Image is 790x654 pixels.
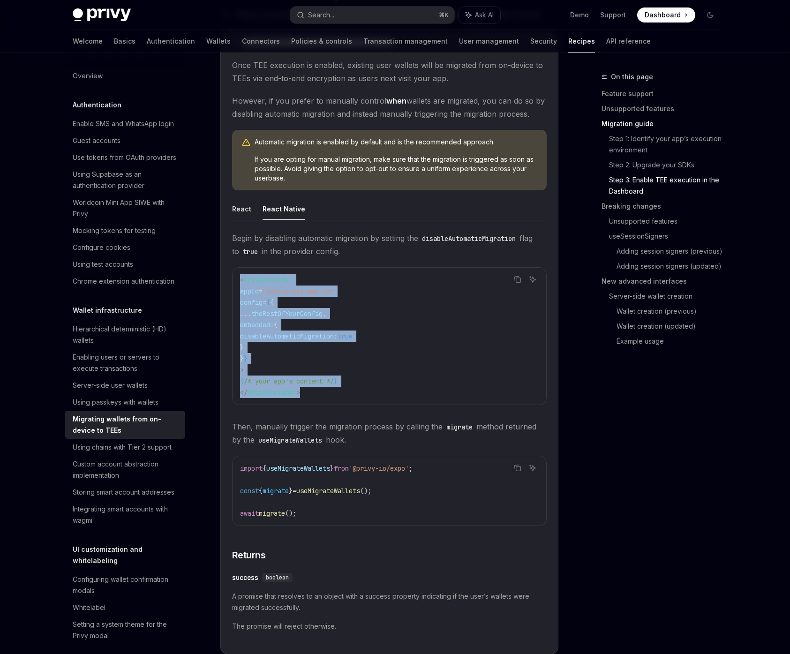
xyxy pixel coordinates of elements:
code: true [239,247,262,257]
a: Recipes [568,30,595,53]
span: > [296,388,300,397]
svg: Warning [241,138,251,148]
a: Setting a system theme for the Privy modal [65,616,185,644]
a: Security [530,30,557,53]
h5: Wallet infrastructure [73,305,142,316]
a: Using chains with Tier 2 support [65,439,185,456]
a: Dashboard [637,8,695,23]
span: true [338,332,353,340]
span: However, if you prefer to manually control wallets are migrated, you can do so by disabling autom... [232,94,547,120]
span: </ [240,388,248,397]
a: Guest accounts [65,132,185,149]
span: A promise that resolves to an object with a success property indicating if the user’s wallets wer... [232,591,547,613]
a: Wallet creation (previous) [617,304,725,319]
a: Using passkeys with wallets [65,394,185,411]
div: Migrating wallets from on-device to TEEs [73,413,180,436]
span: Ask AI [475,10,494,20]
a: Feature support [602,86,725,101]
span: = [293,487,296,495]
span: } [330,464,334,473]
img: dark logo [73,8,131,22]
div: Server-side user wallets [73,380,148,391]
a: Whitelabel [65,599,185,616]
span: const [240,487,259,495]
span: ... [240,309,251,318]
span: , [323,309,326,318]
a: Using test accounts [65,256,185,273]
a: Step 1: Identify your app’s execution environment [609,131,725,158]
button: Search...⌘K [290,7,454,23]
h5: UI customization and whitelabeling [73,544,185,566]
a: Chrome extension authentication [65,273,185,290]
div: Worldcoin Mini App SIWE with Privy [73,197,180,219]
span: > [240,366,244,374]
a: Policies & controls [291,30,352,53]
span: { [266,298,270,307]
span: If you are opting for manual migration, make sure that the migration is triggered as soon as poss... [255,155,537,183]
div: Using test accounts [73,259,133,270]
div: Using passkeys with wallets [73,397,158,408]
a: Storing smart account addresses [65,484,185,501]
span: { [240,377,244,385]
code: disableAutomaticMigration [418,233,519,244]
span: '@privy-io/expo' [349,464,409,473]
a: Authentication [147,30,195,53]
div: Guest accounts [73,135,120,146]
span: theRestOfYourConfig [251,309,323,318]
span: Once TEE execution is enabled, existing user wallets will be migrated from on-device to TEEs via ... [232,59,547,85]
a: Configuring wallet confirmation modals [65,571,185,599]
a: Unsupported features [609,214,725,229]
a: Wallet creation (updated) [617,319,725,334]
a: Hierarchical deterministic (HD) wallets [65,321,185,349]
a: Basics [114,30,135,53]
span: config [240,298,263,307]
span: < [240,276,244,284]
span: appId [240,287,259,295]
span: Begin by disabling automatic migration by setting the flag to in the provider config. [232,232,547,258]
button: Copy the contents from the code block [512,273,524,286]
span: { [259,487,263,495]
a: Adding session signers (previous) [617,244,725,259]
span: ⌘ K [439,11,449,19]
a: Migrating wallets from on-device to TEEs [65,411,185,439]
span: The promise will reject otherwise. [232,621,547,632]
span: Dashboard [645,10,681,20]
span: { [274,321,278,329]
a: Wallets [206,30,231,53]
div: Configure cookies [73,242,130,253]
span: (); [360,487,371,495]
a: Example usage [617,334,725,349]
a: Support [600,10,626,20]
a: Connectors [242,30,280,53]
div: Configuring wallet confirmation modals [73,574,180,596]
span: } [289,487,293,495]
span: } [240,343,244,352]
span: } [334,377,338,385]
div: Enable SMS and WhatsApp login [73,118,174,129]
a: Custom account abstraction implementation [65,456,185,484]
a: Configure cookies [65,239,185,256]
button: React [232,198,251,220]
span: = [263,298,266,307]
a: Welcome [73,30,103,53]
a: Overview [65,68,185,84]
span: import [240,464,263,473]
span: (); [285,509,296,518]
span: migrate [263,487,289,495]
span: disableAutomaticMigration: [240,332,338,340]
code: useMigrateWallets [255,435,326,445]
span: Automatic migration is enabled by default and is the recommended approach. [255,137,537,147]
span: PrivyProvider [244,276,293,284]
div: Search... [308,9,334,21]
a: Demo [570,10,589,20]
button: Copy the contents from the code block [512,462,524,474]
a: useSessionSigners [609,229,725,244]
span: /* your app's content */ [244,377,334,385]
div: Hierarchical deterministic (HD) wallets [73,323,180,346]
span: Returns [232,549,266,562]
a: Migration guide [602,116,725,131]
a: Server-side wallet creation [609,289,725,304]
div: Whitelabel [73,602,105,613]
span: "your-privy-app-id" [263,287,334,295]
h5: Authentication [73,99,121,111]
